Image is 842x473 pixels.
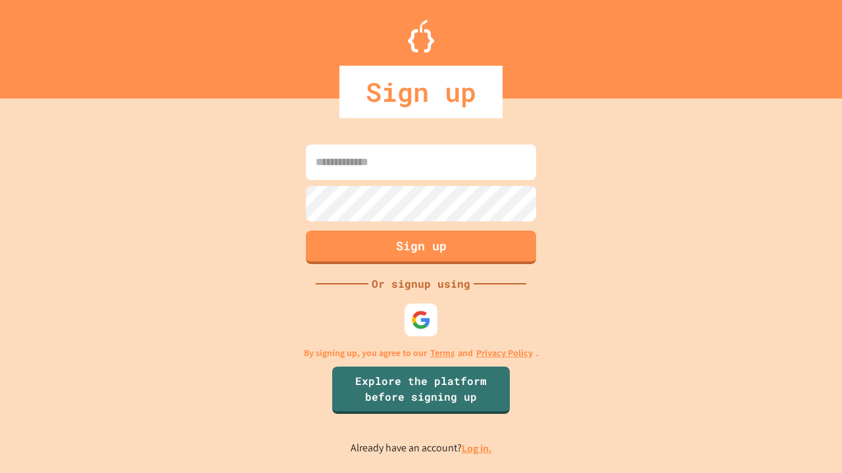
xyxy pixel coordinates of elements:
[339,66,503,118] div: Sign up
[306,231,536,264] button: Sign up
[430,346,455,360] a: Terms
[332,367,510,414] a: Explore the platform before signing up
[304,346,539,360] p: By signing up, you agree to our and .
[408,20,434,53] img: Logo.svg
[411,310,431,330] img: google-icon.svg
[462,441,492,455] a: Log in.
[351,440,492,457] p: Already have an account?
[368,276,474,292] div: Or signup using
[476,346,533,360] a: Privacy Policy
